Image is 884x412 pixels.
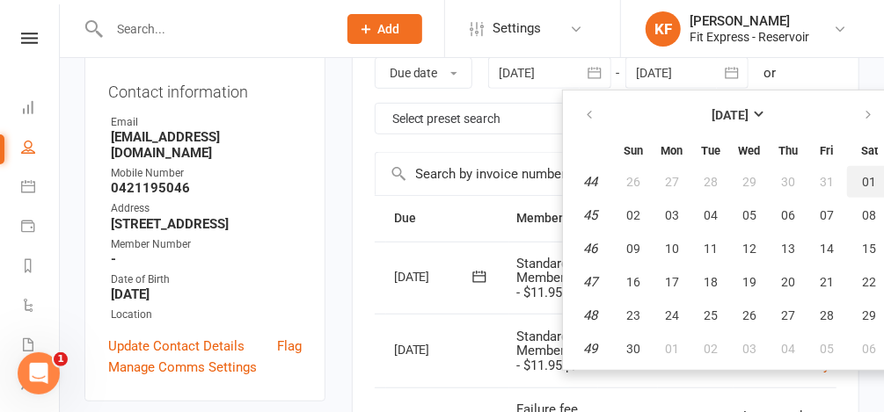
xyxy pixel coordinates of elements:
[646,11,681,47] div: KF
[808,233,845,264] button: 14
[692,266,729,298] button: 18
[863,175,877,189] span: 01
[21,208,61,248] a: Payments
[584,174,598,190] em: 44
[111,307,302,323] div: Location
[18,352,60,394] iframe: Intercom live chat
[770,300,807,331] button: 27
[704,342,718,356] span: 02
[509,196,598,241] th: Membership
[378,22,400,36] span: Add
[704,275,718,289] span: 18
[654,266,690,298] button: 17
[742,208,756,222] span: 05
[493,9,541,48] span: Settings
[665,342,679,356] span: 01
[615,266,652,298] button: 16
[739,144,761,157] small: Wednesday
[111,114,302,131] div: Email
[692,199,729,231] button: 04
[111,236,302,253] div: Member Number
[661,144,683,157] small: Monday
[704,242,718,256] span: 11
[517,329,590,373] span: Standard Membership - $11.95 p/w
[742,275,756,289] span: 19
[624,144,643,157] small: Sunday
[654,333,690,365] button: 01
[770,333,807,365] button: 04
[108,76,302,101] h3: Contact information
[654,166,690,198] button: 27
[111,251,302,267] strong: -
[665,208,679,222] span: 03
[692,166,729,198] button: 28
[731,300,768,331] button: 26
[863,342,877,356] span: 06
[863,275,877,289] span: 22
[704,208,718,222] span: 04
[584,307,598,323] em: 48
[111,200,302,217] div: Address
[704,308,718,322] span: 25
[665,242,679,256] span: 10
[781,242,795,256] span: 13
[712,108,749,122] strong: [DATE]
[770,166,807,198] button: 30
[584,341,598,357] em: 49
[376,153,707,195] input: Search by invoice number
[111,216,302,232] strong: [STREET_ADDRESS]
[742,242,756,256] span: 12
[21,90,61,129] a: Dashboard
[770,266,807,298] button: 20
[692,333,729,365] button: 02
[347,14,422,44] button: Add
[808,166,845,198] button: 31
[863,308,877,322] span: 29
[820,342,834,356] span: 05
[394,263,475,290] div: [DATE]
[821,144,834,157] small: Friday
[654,233,690,264] button: 10
[808,266,845,298] button: 21
[692,233,729,264] button: 11
[665,308,679,322] span: 24
[665,275,679,289] span: 17
[615,233,652,264] button: 09
[386,196,509,241] th: Due
[584,241,598,257] em: 46
[584,207,598,223] em: 45
[104,17,325,41] input: Search...
[781,175,795,189] span: 30
[277,336,302,357] a: Flag
[820,275,834,289] span: 21
[108,336,245,357] a: Update Contact Details
[731,233,768,264] button: 12
[742,308,756,322] span: 26
[626,342,640,356] span: 30
[808,333,845,365] button: 05
[615,199,652,231] button: 02
[742,175,756,189] span: 29
[626,242,640,256] span: 09
[111,180,302,196] strong: 0421195046
[615,333,652,365] button: 30
[54,352,68,366] span: 1
[375,57,472,89] button: Due date
[690,13,809,29] div: [PERSON_NAME]
[781,275,795,289] span: 20
[21,169,61,208] a: Calendar
[731,266,768,298] button: 19
[742,342,756,356] span: 03
[781,342,795,356] span: 04
[731,199,768,231] button: 05
[690,29,809,45] div: Fit Express - Reservoir
[517,256,590,300] span: Standard Membership - $11.95 p/w
[111,129,302,161] strong: [EMAIL_ADDRESS][DOMAIN_NAME]
[615,300,652,331] button: 23
[626,175,640,189] span: 26
[21,129,61,169] a: People
[764,62,777,83] div: or
[108,357,257,378] a: Manage Comms Settings
[615,166,652,198] button: 26
[626,308,640,322] span: 23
